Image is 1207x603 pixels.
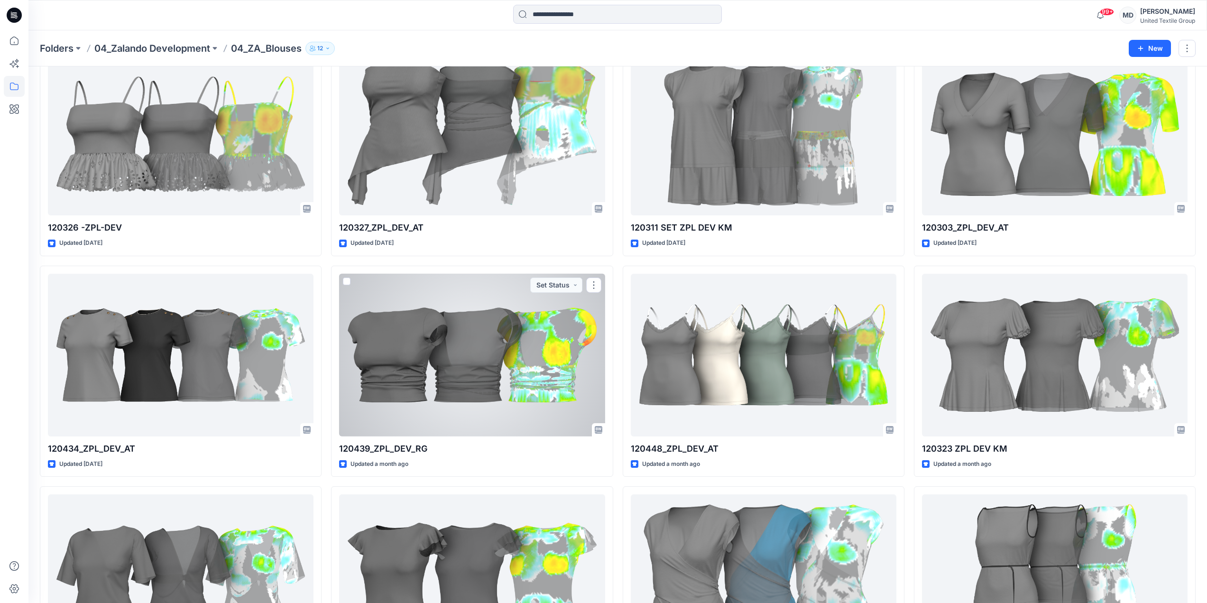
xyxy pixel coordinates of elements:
[48,442,313,455] p: 120434_ZPL_DEV_AT
[631,221,896,234] p: 120311 SET ZPL DEV KM
[339,442,605,455] p: 120439_ZPL_DEV_RG
[922,274,1188,436] a: 120323 ZPL DEV KM
[339,53,605,216] a: 120327_ZPL_DEV_AT
[1119,7,1136,24] div: MD
[339,274,605,436] a: 120439_ZPL_DEV_RG
[231,42,302,55] p: 04_ZA_Blouses
[305,42,335,55] button: 12
[1140,6,1195,17] div: [PERSON_NAME]
[1140,17,1195,24] div: United Textile Group
[642,238,685,248] p: Updated [DATE]
[1129,40,1171,57] button: New
[350,238,394,248] p: Updated [DATE]
[59,459,102,469] p: Updated [DATE]
[922,221,1188,234] p: 120303_ZPL_DEV_AT
[922,53,1188,216] a: 120303_ZPL_DEV_AT
[631,274,896,436] a: 120448_ZPL_DEV_AT
[631,442,896,455] p: 120448_ZPL_DEV_AT
[631,53,896,216] a: 120311 SET ZPL DEV KM
[48,221,313,234] p: 120326 -ZPL-DEV
[933,459,991,469] p: Updated a month ago
[922,442,1188,455] p: 120323 ZPL DEV KM
[48,274,313,436] a: 120434_ZPL_DEV_AT
[642,459,700,469] p: Updated a month ago
[59,238,102,248] p: Updated [DATE]
[317,43,323,54] p: 12
[94,42,210,55] a: 04_Zalando Development
[350,459,408,469] p: Updated a month ago
[40,42,74,55] a: Folders
[1100,8,1114,16] span: 99+
[48,53,313,216] a: 120326 -ZPL-DEV
[933,238,977,248] p: Updated [DATE]
[339,221,605,234] p: 120327_ZPL_DEV_AT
